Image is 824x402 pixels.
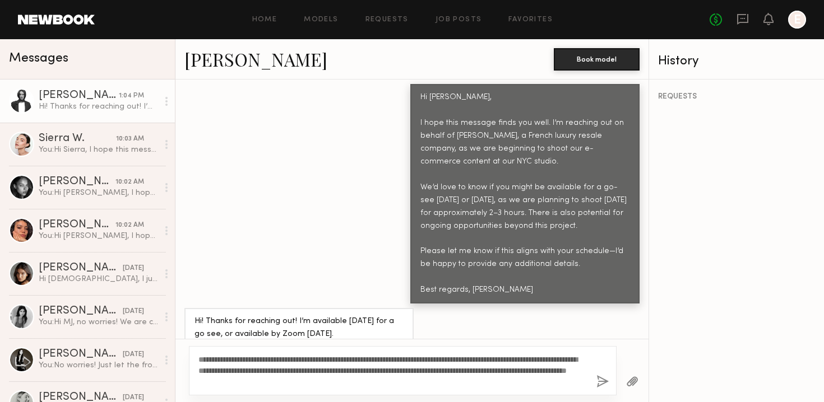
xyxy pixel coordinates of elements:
div: [PERSON_NAME] [39,263,123,274]
div: [PERSON_NAME] [39,90,119,101]
div: You: Hi [PERSON_NAME], I hope this message finds you well. I’m reaching out on behalf of [PERSON_... [39,231,158,241]
div: 10:02 AM [115,220,144,231]
div: [PERSON_NAME] [39,306,123,317]
a: Job Posts [436,16,482,24]
div: You: Hi [PERSON_NAME], I hope this message finds you well. I’m reaching out on behalf of [PERSON_... [39,188,158,198]
div: [PERSON_NAME] [39,219,115,231]
div: REQUESTS [658,93,815,101]
div: You: Hi Sierra, I hope this message finds you well. I’m reaching out on behalf of [PERSON_NAME], ... [39,144,158,155]
div: History [658,55,815,68]
a: Models [304,16,338,24]
a: Home [252,16,277,24]
div: 10:02 AM [115,177,144,188]
div: [DATE] [123,306,144,317]
div: Hi [PERSON_NAME], I hope this message finds you well. I’m reaching out on behalf of [PERSON_NAME]... [420,91,629,297]
a: Requests [365,16,409,24]
div: [PERSON_NAME] [39,349,123,360]
div: Hi! Thanks for reaching out! I’m available [DATE] for a go see, or available by Zoom [DATE]. Do y... [195,315,404,367]
div: 10:03 AM [116,134,144,144]
a: [PERSON_NAME] [184,47,327,71]
a: Favorites [508,16,553,24]
button: Book model [554,48,640,71]
div: You: Hi MJ, no worries! We are continuously shooting and always looking for additional models - l... [39,317,158,328]
div: Hi! Thanks for reaching out! I’m available [DATE] for a go see, or available by Zoom [DATE]. Do y... [39,101,158,112]
span: Messages [9,52,68,65]
div: You: No worries! Just let the front desk know you're here to see [PERSON_NAME] in 706 when you ar... [39,360,158,371]
div: Sierra W. [39,133,116,144]
div: Hi [DEMOGRAPHIC_DATA], I just signed in! [39,274,158,284]
a: Book model [554,54,640,63]
div: [PERSON_NAME] [39,176,115,188]
a: E [788,11,806,29]
div: [DATE] [123,349,144,360]
div: 1:04 PM [119,91,144,101]
div: [DATE] [123,263,144,274]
